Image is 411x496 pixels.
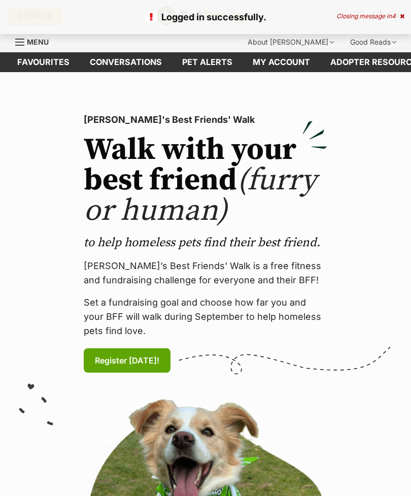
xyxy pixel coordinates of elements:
[84,113,327,127] p: [PERSON_NAME]'s Best Friends' Walk
[84,348,170,373] a: Register [DATE]!
[95,354,159,367] span: Register [DATE]!
[15,32,56,50] a: Menu
[243,52,320,72] a: My account
[84,235,327,251] p: to help homeless pets find their best friend.
[343,32,403,52] div: Good Reads
[80,52,172,72] a: conversations
[27,38,49,46] span: Menu
[84,161,317,230] span: (furry or human)
[172,52,243,72] a: Pet alerts
[7,52,80,72] a: Favourites
[84,135,327,226] h2: Walk with your best friend
[84,259,327,287] p: [PERSON_NAME]’s Best Friends' Walk is a free fitness and fundraising challenge for everyone and t...
[84,295,327,338] p: Set a fundraising goal and choose how far you and your BFF will walk during September to help hom...
[241,32,341,52] div: About [PERSON_NAME]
